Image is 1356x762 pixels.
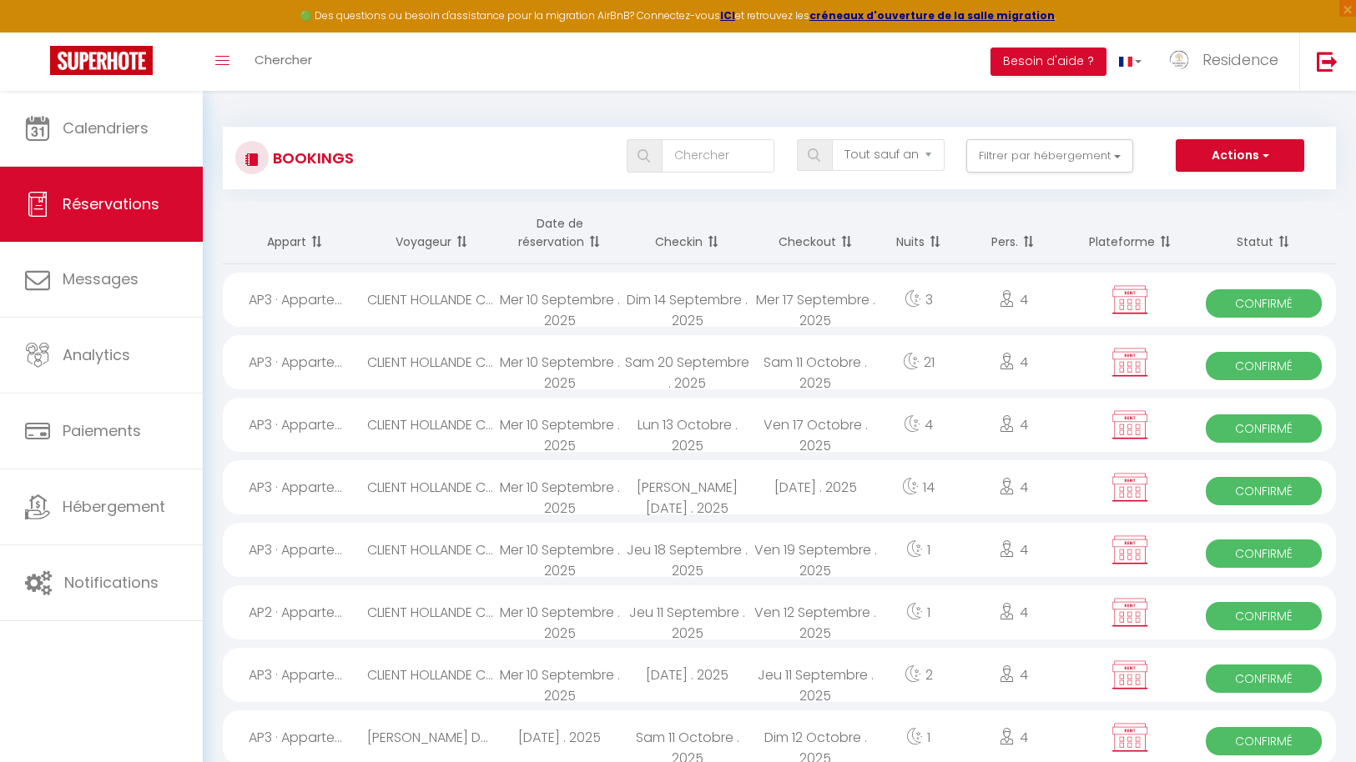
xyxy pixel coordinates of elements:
img: ... [1167,48,1192,73]
h3: Bookings [269,139,354,177]
a: Chercher [242,33,325,91]
span: Notifications [64,572,159,593]
th: Sort by rentals [223,202,367,264]
span: Calendriers [63,118,149,138]
img: Super Booking [50,46,153,75]
th: Sort by checkout [752,202,880,264]
th: Sort by nights [880,202,957,264]
span: Paiements [63,420,141,441]
th: Sort by status [1192,202,1336,264]
span: Messages [63,268,139,289]
img: logout [1317,51,1338,72]
button: Besoin d'aide ? [991,48,1106,76]
th: Sort by booking date [496,202,623,264]
a: créneaux d'ouverture de la salle migration [809,8,1055,23]
span: Hébergement [63,496,165,517]
a: ICI [720,8,735,23]
input: Chercher [662,139,774,173]
th: Sort by checkin [623,202,751,264]
span: Réservations [63,193,159,214]
th: Sort by people [957,202,1068,264]
button: Actions [1176,139,1304,173]
a: ... Residence [1154,33,1299,91]
span: Chercher [255,51,312,68]
th: Sort by guest [367,202,495,264]
span: Residence [1202,49,1278,70]
span: Analytics [63,344,130,365]
th: Sort by channel [1069,202,1192,264]
button: Filtrer par hébergement [966,139,1133,173]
